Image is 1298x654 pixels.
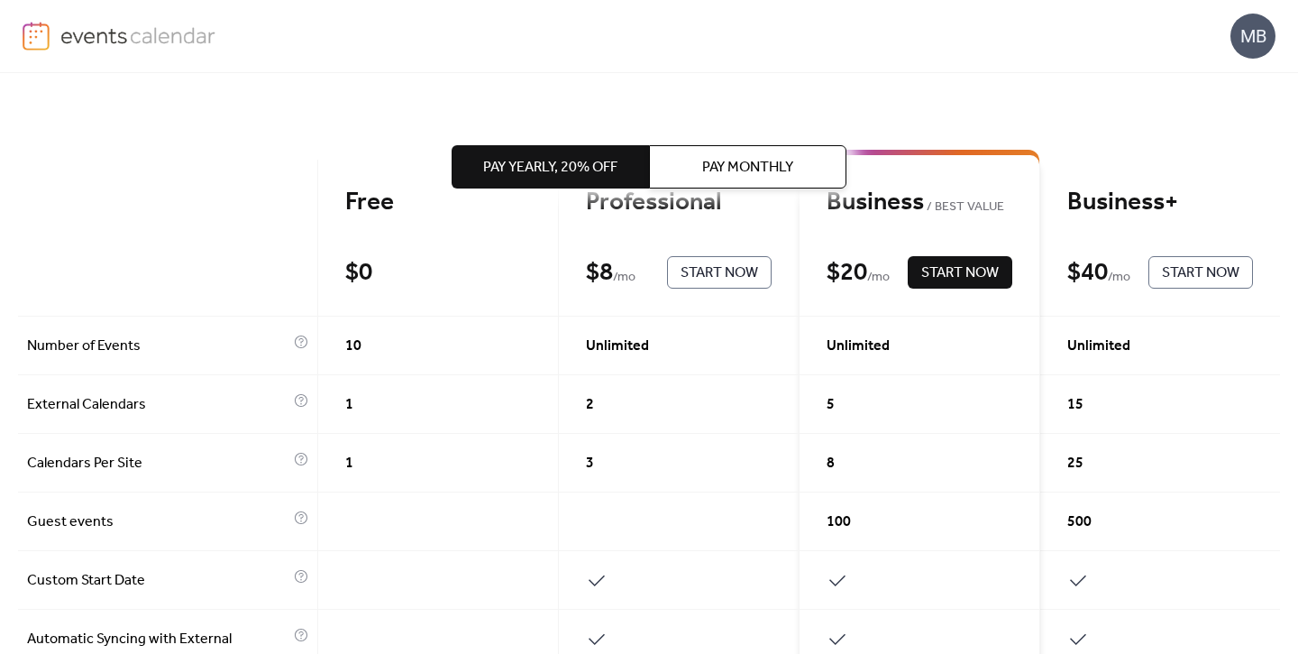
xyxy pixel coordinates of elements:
[452,145,649,189] button: Pay Yearly, 20% off
[613,267,635,289] span: / mo
[1108,267,1130,289] span: / mo
[586,257,613,289] div: $ 8
[1067,257,1108,289] div: $ 40
[1067,187,1253,218] div: Business+
[827,187,1012,218] div: Business
[27,570,289,592] span: Custom Start Date
[345,453,353,474] span: 1
[27,453,289,474] span: Calendars Per Site
[27,336,289,357] span: Number of Events
[827,394,835,416] span: 5
[345,394,353,416] span: 1
[1067,394,1083,416] span: 15
[924,197,1004,218] span: BEST VALUE
[1148,256,1253,289] button: Start Now
[702,157,793,179] span: Pay Monthly
[23,22,50,51] img: logo
[1067,336,1130,357] span: Unlimited
[649,145,846,189] button: Pay Monthly
[27,511,289,533] span: Guest events
[27,394,289,416] span: External Calendars
[921,263,999,284] span: Start Now
[827,511,851,533] span: 100
[667,256,772,289] button: Start Now
[345,336,361,357] span: 10
[908,256,1012,289] button: Start Now
[827,336,890,357] span: Unlimited
[1162,263,1239,284] span: Start Now
[586,453,594,474] span: 3
[827,453,835,474] span: 8
[1067,511,1092,533] span: 500
[586,336,649,357] span: Unlimited
[483,157,617,179] span: Pay Yearly, 20% off
[867,267,890,289] span: / mo
[60,22,216,49] img: logo-type
[586,394,594,416] span: 2
[1230,14,1275,59] div: MB
[1067,453,1083,474] span: 25
[345,257,372,289] div: $ 0
[345,187,531,218] div: Free
[681,263,758,284] span: Start Now
[827,257,867,289] div: $ 20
